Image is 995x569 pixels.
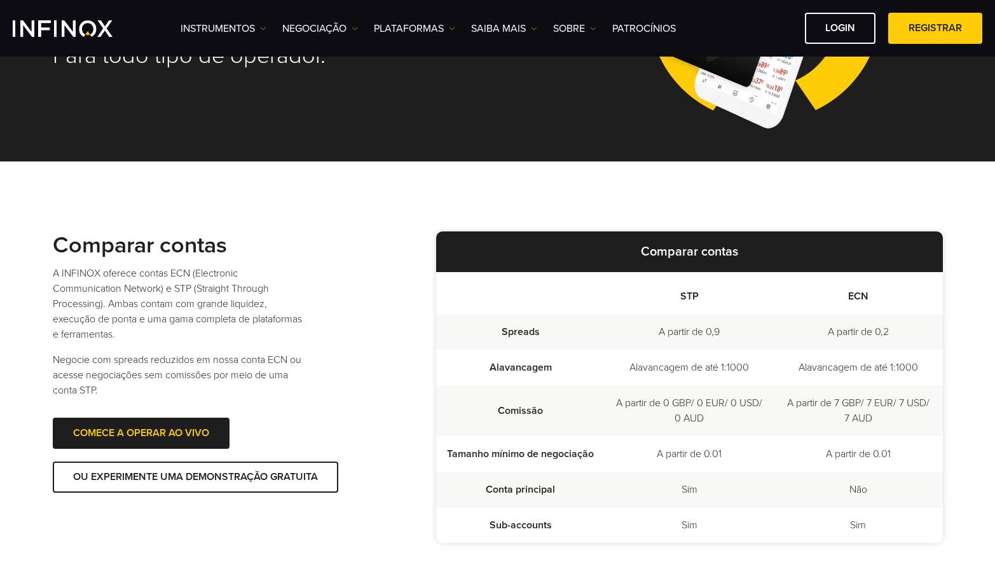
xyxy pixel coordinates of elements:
p: Negocie com spreads reduzidos em nossa conta ECN ou acesse negociações sem comissões por meio de ... [53,352,307,398]
a: PLATAFORMAS [374,21,455,36]
td: A partir de 0,9 [605,314,774,350]
td: Alavancagem de até 1:1000 [605,350,774,385]
a: Login [805,13,875,44]
a: Patrocínios [612,21,676,36]
td: Spreads [436,314,605,350]
a: SOBRE [553,21,596,36]
strong: Comparar contas [53,231,227,259]
td: Sim [605,472,774,507]
td: Sim [774,507,943,543]
a: NEGOCIAÇÃO [282,21,358,36]
td: Alavancagem de até 1:1000 [774,350,943,385]
td: Sim [605,507,774,543]
td: A partir de 0,2 [774,314,943,350]
td: Comissão [436,385,605,436]
td: Sub-accounts [436,507,605,543]
td: A partir de 7 GBP/ 7 EUR/ 7 USD/ 7 AUD [774,385,943,436]
th: STP [605,272,774,314]
a: INFINOX Logo [13,20,142,37]
a: Registrar [888,13,982,44]
td: A partir de 0 GBP/ 0 EUR/ 0 USD/ 0 AUD [605,385,774,436]
p: A INFINOX oferece contas ECN (Electronic Communication Network) e STP (Straight Through Processin... [53,266,307,342]
a: Instrumentos [181,21,266,36]
td: Não [774,472,943,507]
td: Tamanho mínimo de negociação [436,436,605,472]
td: A partir de 0.01 [605,436,774,472]
a: Saiba mais [471,21,537,36]
a: COMECE A OPERAR AO VIVO [53,418,230,449]
td: Alavancagem [436,350,605,385]
th: ECN [774,272,943,314]
td: A partir de 0.01 [774,436,943,472]
a: OU EXPERIMENTE UMA DEMONSTRAÇÃO GRATUITA [53,462,338,493]
strong: Comparar contas [641,244,738,259]
td: Conta principal [436,472,605,507]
